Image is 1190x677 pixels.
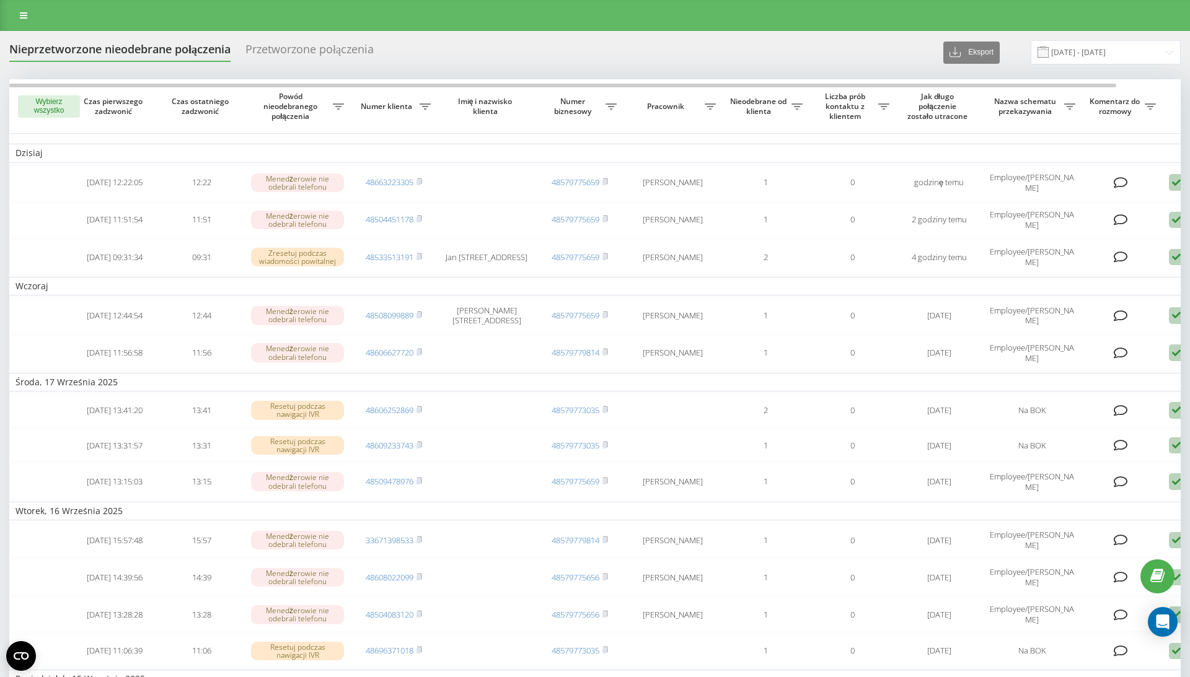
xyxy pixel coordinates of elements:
div: Menedżerowie nie odebrali telefonu [251,472,344,491]
td: [DATE] [896,597,982,632]
td: 2 [722,240,809,274]
td: 14:39 [158,560,245,595]
td: [DATE] 13:28:28 [71,597,158,632]
td: [DATE] [896,634,982,667]
span: Numer klienta [356,102,420,111]
td: 1 [722,298,809,333]
td: [PERSON_NAME] [623,336,722,370]
td: 2 [722,394,809,427]
td: [PERSON_NAME] [623,560,722,595]
div: Nieprzetworzone nieodebrane połączenia [9,43,231,62]
div: Menedżerowie nie odebrali telefonu [251,605,344,624]
td: [DATE] 14:39:56 [71,560,158,595]
td: godzinę temu [896,165,982,200]
td: [DATE] 09:31:34 [71,240,158,274]
div: Menedżerowie nie odebrali telefonu [251,343,344,362]
td: [DATE] 11:56:58 [71,336,158,370]
div: Resetuj podczas nawigacji IVR [251,642,344,660]
a: 48508099889 [366,310,413,321]
td: 1 [722,634,809,667]
td: Employee/[PERSON_NAME] [982,240,1082,274]
a: 48509478976 [366,476,413,487]
span: Powód nieodebranego połączenia [251,92,333,121]
button: Open CMP widget [6,641,36,671]
td: Employee/[PERSON_NAME] [982,560,1082,595]
div: Resetuj podczas nawigacji IVR [251,401,344,419]
a: 48579775656 [552,572,599,583]
td: 1 [722,464,809,499]
span: Jak długo połączenie zostało utracone [906,92,972,121]
span: Nazwa schematu przekazywania [989,97,1064,116]
td: [DATE] [896,464,982,499]
td: Employee/[PERSON_NAME] [982,165,1082,200]
a: 48504451178 [366,214,413,225]
td: 0 [809,203,896,237]
span: Czas ostatniego zadzwonić [168,97,235,116]
button: Eksport [943,41,1000,64]
td: [DATE] 11:06:39 [71,634,158,667]
div: Zresetuj podczas wiadomości powitalnej [251,248,344,266]
a: 48579773035 [552,645,599,656]
td: [DATE] [896,429,982,462]
a: 48579773035 [552,404,599,416]
td: Employee/[PERSON_NAME] [982,523,1082,557]
div: Menedżerowie nie odebrali telefonu [251,211,344,229]
div: Przetworzone połączenia [245,43,374,62]
td: 13:41 [158,394,245,427]
td: [PERSON_NAME] [623,523,722,557]
td: 0 [809,394,896,427]
td: [DATE] 12:22:05 [71,165,158,200]
td: Na BOK [982,634,1082,667]
td: [DATE] [896,298,982,333]
a: 48606627720 [366,347,413,358]
td: Employee/[PERSON_NAME] [982,298,1082,333]
a: 33671398533 [366,535,413,546]
a: 48579779814 [552,535,599,546]
a: 48608022099 [366,572,413,583]
a: 48533513191 [366,251,413,263]
td: 09:31 [158,240,245,274]
span: Pracownik [629,102,705,111]
td: 0 [809,464,896,499]
td: 0 [809,298,896,333]
td: 1 [722,523,809,557]
td: 0 [809,240,896,274]
td: 12:44 [158,298,245,333]
td: 13:28 [158,597,245,632]
td: 12:22 [158,165,245,200]
td: [PERSON_NAME] [623,165,722,200]
td: 15:57 [158,523,245,557]
div: Menedżerowie nie odebrali telefonu [251,531,344,549]
td: [DATE] 13:15:03 [71,464,158,499]
td: Employee/[PERSON_NAME] [982,336,1082,370]
div: Open Intercom Messenger [1148,607,1178,637]
td: [PERSON_NAME] [STREET_ADDRESS] [437,298,536,333]
td: Employee/[PERSON_NAME] [982,464,1082,499]
a: 48579775659 [552,476,599,487]
td: 1 [722,560,809,595]
a: 48579773035 [552,440,599,451]
div: Menedżerowie nie odebrali telefonu [251,306,344,325]
a: 48579779814 [552,347,599,358]
td: 0 [809,560,896,595]
td: 11:51 [158,203,245,237]
td: [DATE] 12:44:54 [71,298,158,333]
td: 0 [809,634,896,667]
td: [DATE] [896,523,982,557]
a: 48696371018 [366,645,413,656]
td: [DATE] [896,560,982,595]
td: 0 [809,597,896,632]
td: 13:31 [158,429,245,462]
td: 0 [809,429,896,462]
span: Czas pierwszego zadzwonić [81,97,148,116]
td: 1 [722,203,809,237]
a: 48579775659 [552,251,599,263]
td: Employee/[PERSON_NAME] [982,597,1082,632]
button: Wybierz wszystko [18,95,80,118]
a: 48609233743 [366,440,413,451]
div: Resetuj podczas nawigacji IVR [251,436,344,455]
a: 48504083120 [366,609,413,620]
td: 0 [809,523,896,557]
td: Jan [STREET_ADDRESS] [437,240,536,274]
td: [PERSON_NAME] [623,240,722,274]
